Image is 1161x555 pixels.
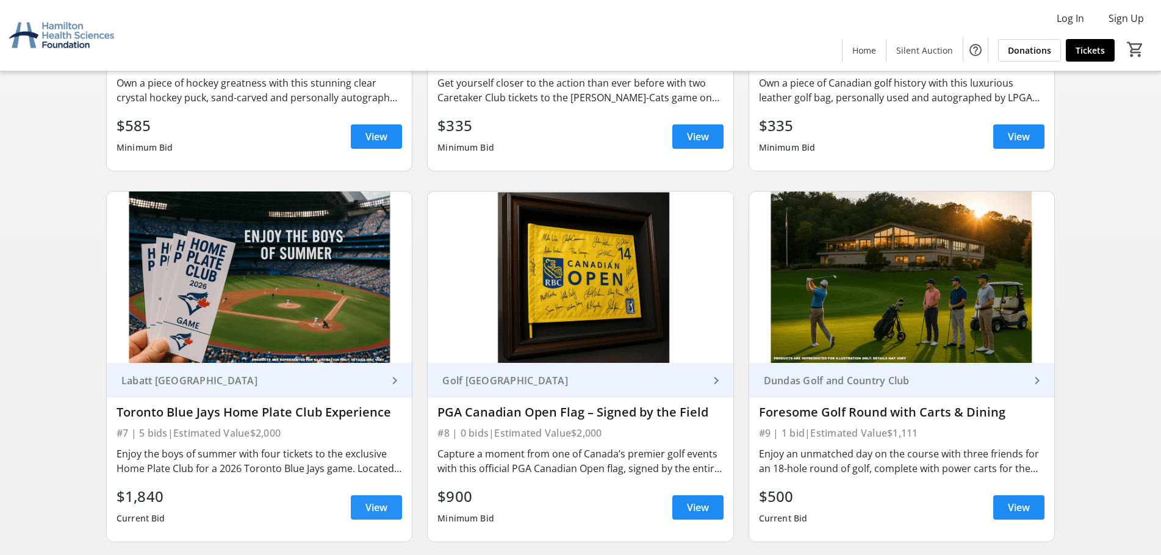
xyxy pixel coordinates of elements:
a: Tickets [1066,39,1115,62]
a: View [351,124,402,149]
div: Enjoy an unmatched day on the course with three friends for an 18-hole round of golf, complete wi... [759,446,1044,476]
a: View [672,124,724,149]
span: View [1008,129,1030,144]
div: $335 [437,115,494,137]
div: Get yourself closer to the action than ever before with two Caretaker Club tickets to the [PERSON... [437,76,723,105]
img: PGA Canadian Open Flag – Signed by the Field [428,192,733,363]
div: Golf [GEOGRAPHIC_DATA] [437,374,708,387]
span: Sign Up [1109,11,1144,26]
div: Own a piece of hockey greatness with this stunning clear crystal hockey puck, sand-carved and per... [117,76,402,105]
div: Enjoy the boys of summer with four tickets to the exclusive Home Plate Club for a 2026 Toronto Bl... [117,446,402,476]
span: View [1008,500,1030,515]
a: View [672,495,724,520]
mat-icon: keyboard_arrow_right [709,373,724,388]
div: Toronto Blue Jays Home Plate Club Experience [117,405,402,420]
a: Labatt [GEOGRAPHIC_DATA] [107,363,412,398]
div: Foresome Golf Round with Carts & Dining [759,405,1044,420]
a: View [993,124,1044,149]
div: Minimum Bid [437,507,494,529]
div: Current Bid [759,507,808,529]
button: Log In [1047,9,1094,28]
mat-icon: keyboard_arrow_right [387,373,402,388]
img: Hamilton Health Sciences Foundation's Logo [7,5,116,66]
img: Toronto Blue Jays Home Plate Club Experience [107,192,412,363]
div: Minimum Bid [759,137,816,159]
a: Golf [GEOGRAPHIC_DATA] [428,363,733,398]
button: Help [963,38,988,62]
div: $335 [759,115,816,137]
span: Donations [1008,44,1051,57]
a: Home [843,39,886,62]
div: Current Bid [117,507,165,529]
span: View [365,500,387,515]
div: Capture a moment from one of Canada’s premier golf events with this official PGA Canadian Open fl... [437,446,723,476]
a: Silent Auction [886,39,963,62]
a: View [351,495,402,520]
div: $900 [437,485,494,507]
a: Dundas Golf and Country Club [749,363,1054,398]
div: Minimum Bid [117,137,173,159]
span: Home [852,44,876,57]
span: View [687,500,709,515]
mat-icon: keyboard_arrow_right [1030,373,1044,388]
span: View [365,129,387,144]
div: Minimum Bid [437,137,494,159]
div: #9 | 1 bid | Estimated Value $1,111 [759,424,1044,442]
img: Foresome Golf Round with Carts & Dining [749,192,1054,363]
a: Donations [998,39,1061,62]
span: Silent Auction [896,44,953,57]
div: Dundas Golf and Country Club [759,374,1030,387]
span: Tickets [1076,44,1105,57]
div: $500 [759,485,808,507]
div: $585 [117,115,173,137]
span: Log In [1057,11,1084,26]
a: View [993,495,1044,520]
button: Cart [1124,38,1146,60]
div: Own a piece of Canadian golf history with this luxurious leather golf bag, personally used and au... [759,76,1044,105]
div: #7 | 5 bids | Estimated Value $2,000 [117,424,402,442]
span: View [687,129,709,144]
div: $1,840 [117,485,165,507]
div: PGA Canadian Open Flag – Signed by the Field [437,405,723,420]
div: Labatt [GEOGRAPHIC_DATA] [117,374,387,387]
div: #8 | 0 bids | Estimated Value $2,000 [437,424,723,442]
button: Sign Up [1099,9,1154,28]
